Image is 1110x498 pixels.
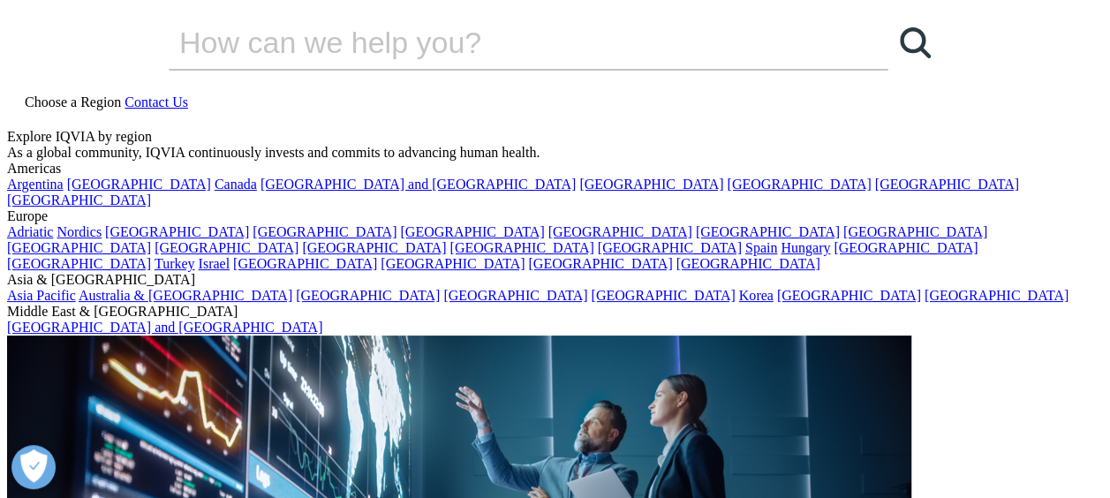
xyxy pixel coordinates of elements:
[7,145,1103,161] div: As a global community, IQVIA continuously invests and commits to advancing human health.
[739,288,774,303] a: Korea
[843,224,987,239] a: [GEOGRAPHIC_DATA]
[7,240,151,255] a: [GEOGRAPHIC_DATA]
[261,177,576,192] a: [GEOGRAPHIC_DATA] and [GEOGRAPHIC_DATA]
[79,288,292,303] a: Australia & [GEOGRAPHIC_DATA]
[777,288,921,303] a: [GEOGRAPHIC_DATA]
[7,161,1103,177] div: Americas
[591,288,735,303] a: [GEOGRAPHIC_DATA]
[125,94,188,109] a: Contact Us
[302,240,446,255] a: [GEOGRAPHIC_DATA]
[7,272,1103,288] div: Asia & [GEOGRAPHIC_DATA]
[105,224,249,239] a: [GEOGRAPHIC_DATA]
[579,177,723,192] a: [GEOGRAPHIC_DATA]
[25,94,121,109] span: Choose a Region
[67,177,211,192] a: [GEOGRAPHIC_DATA]
[233,256,377,271] a: [GEOGRAPHIC_DATA]
[400,224,544,239] a: [GEOGRAPHIC_DATA]
[7,208,1103,224] div: Europe
[7,256,151,271] a: [GEOGRAPHIC_DATA]
[548,224,692,239] a: [GEOGRAPHIC_DATA]
[7,129,1103,145] div: Explore IQVIA by region
[253,224,396,239] a: [GEOGRAPHIC_DATA]
[381,256,525,271] a: [GEOGRAPHIC_DATA]
[155,240,298,255] a: [GEOGRAPHIC_DATA]
[7,224,53,239] a: Adriatic
[296,288,440,303] a: [GEOGRAPHIC_DATA]
[199,256,230,271] a: Israel
[11,445,56,489] button: Open Preferences
[169,16,838,69] input: Search
[888,16,941,69] a: Search
[7,192,151,207] a: [GEOGRAPHIC_DATA]
[7,177,64,192] a: Argentina
[676,256,820,271] a: [GEOGRAPHIC_DATA]
[875,177,1019,192] a: [GEOGRAPHIC_DATA]
[7,288,76,303] a: Asia Pacific
[598,240,742,255] a: [GEOGRAPHIC_DATA]
[215,177,257,192] a: Canada
[7,320,322,335] a: [GEOGRAPHIC_DATA] and [GEOGRAPHIC_DATA]
[925,288,1068,303] a: [GEOGRAPHIC_DATA]
[7,304,1103,320] div: Middle East & [GEOGRAPHIC_DATA]
[781,240,830,255] a: Hungary
[696,224,840,239] a: [GEOGRAPHIC_DATA]
[449,240,593,255] a: [GEOGRAPHIC_DATA]
[155,256,195,271] a: Turkey
[834,240,978,255] a: [GEOGRAPHIC_DATA]
[443,288,587,303] a: [GEOGRAPHIC_DATA]
[727,177,871,192] a: [GEOGRAPHIC_DATA]
[900,27,931,58] svg: Search
[528,256,672,271] a: [GEOGRAPHIC_DATA]
[745,240,777,255] a: Spain
[57,224,102,239] a: Nordics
